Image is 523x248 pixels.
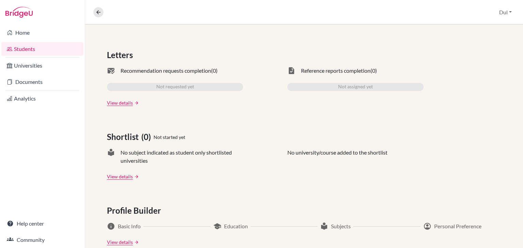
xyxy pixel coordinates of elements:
span: (0) [211,67,218,75]
a: Documents [1,75,83,89]
span: Reference reports completion [301,67,370,75]
button: Dul [496,6,515,19]
span: No subject indicated as student only shortlisted universities [121,148,243,165]
a: Help center [1,217,83,230]
span: Shortlist [107,131,141,143]
span: Subjects [331,222,351,230]
a: Community [1,233,83,247]
a: Analytics [1,92,83,105]
a: View details [107,173,133,180]
span: Personal Preference [434,222,481,230]
span: Not assigned yet [338,83,373,91]
span: Not requested yet [156,83,194,91]
a: arrow_forward [133,240,139,245]
span: info [107,222,115,230]
a: View details [107,238,133,246]
span: task [287,67,296,75]
a: Home [1,26,83,39]
span: account_circle [423,222,431,230]
span: Profile Builder [107,205,164,217]
span: (0) [141,131,154,143]
span: Education [224,222,248,230]
span: Letters [107,49,136,61]
img: Bridge-U [5,7,33,18]
a: arrow_forward [133,174,139,179]
span: local_library [107,148,115,165]
p: No university/course added to the shortlist [287,148,387,165]
span: local_library [320,222,328,230]
span: Recommendation requests completion [121,67,211,75]
a: Universities [1,59,83,72]
a: arrow_forward [133,101,139,105]
span: Not started yet [154,134,185,141]
a: View details [107,99,133,106]
a: Students [1,42,83,56]
span: mark_email_read [107,67,115,75]
span: Basic Info [118,222,141,230]
span: (0) [370,67,377,75]
span: school [213,222,221,230]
